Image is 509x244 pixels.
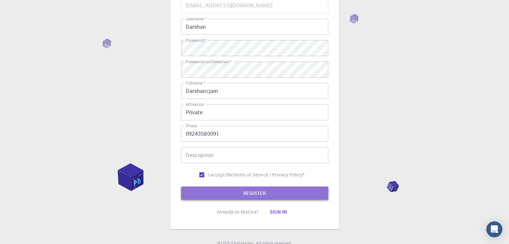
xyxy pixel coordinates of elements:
[486,221,502,237] div: Open Intercom Messenger
[264,205,292,219] button: Sign in
[186,59,231,65] label: Password confirmation
[181,187,328,200] button: REGISTER
[186,80,205,86] label: Fullname
[208,171,233,178] span: I accept the
[233,171,305,178] p: Terms of Service / Privacy Policy *
[186,37,206,43] label: Password
[186,123,197,129] label: Phone
[233,171,305,178] a: Terms of Service / Privacy Policy*
[186,102,204,107] label: Affiliation
[186,16,206,22] label: username
[217,209,259,215] p: Already on Mat3ra?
